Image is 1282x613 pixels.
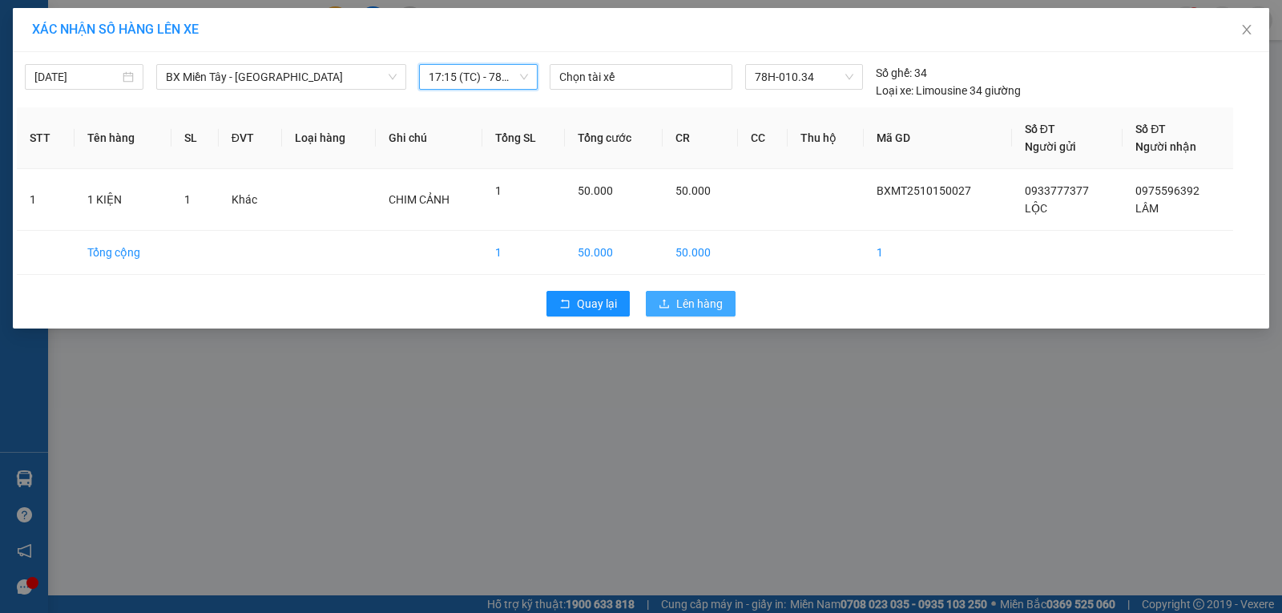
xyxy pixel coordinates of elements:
[219,107,282,169] th: ĐVT
[864,107,1012,169] th: Mã GD
[738,107,788,169] th: CC
[1025,140,1076,153] span: Người gửi
[663,231,738,275] td: 50.000
[546,291,630,317] button: rollbackQuay lại
[864,231,1012,275] td: 1
[1240,23,1253,36] span: close
[219,169,282,231] td: Khác
[1135,123,1166,135] span: Số ĐT
[676,295,723,313] span: Lên hàng
[376,107,482,169] th: Ghi chú
[389,193,450,206] span: CHIM CẢNH
[1224,8,1269,53] button: Close
[577,295,617,313] span: Quay lại
[876,82,1021,99] div: Limousine 34 giường
[877,184,971,197] span: BXMT2510150027
[675,184,711,197] span: 50.000
[876,64,927,82] div: 34
[565,107,663,169] th: Tổng cước
[429,65,528,89] span: 17:15 (TC) - 78H-010.34
[282,107,376,169] th: Loại hàng
[17,169,75,231] td: 1
[876,64,912,82] span: Số ghế:
[659,298,670,311] span: upload
[482,231,564,275] td: 1
[171,107,219,169] th: SL
[755,65,853,89] span: 78H-010.34
[1025,202,1047,215] span: LỘC
[876,82,913,99] span: Loại xe:
[75,169,171,231] td: 1 KIỆN
[578,184,613,197] span: 50.000
[788,107,864,169] th: Thu hộ
[663,107,738,169] th: CR
[32,22,199,37] span: XÁC NHẬN SỐ HÀNG LÊN XE
[565,231,663,275] td: 50.000
[75,231,171,275] td: Tổng cộng
[482,107,564,169] th: Tổng SL
[1135,202,1159,215] span: LÂM
[34,68,119,86] input: 15/10/2025
[17,107,75,169] th: STT
[495,184,502,197] span: 1
[166,65,397,89] span: BX Miền Tây - Tuy Hòa
[559,298,570,311] span: rollback
[1135,184,1199,197] span: 0975596392
[646,291,736,317] button: uploadLên hàng
[1025,123,1055,135] span: Số ĐT
[1135,140,1196,153] span: Người nhận
[1025,184,1089,197] span: 0933777377
[388,72,397,82] span: down
[184,193,191,206] span: 1
[75,107,171,169] th: Tên hàng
